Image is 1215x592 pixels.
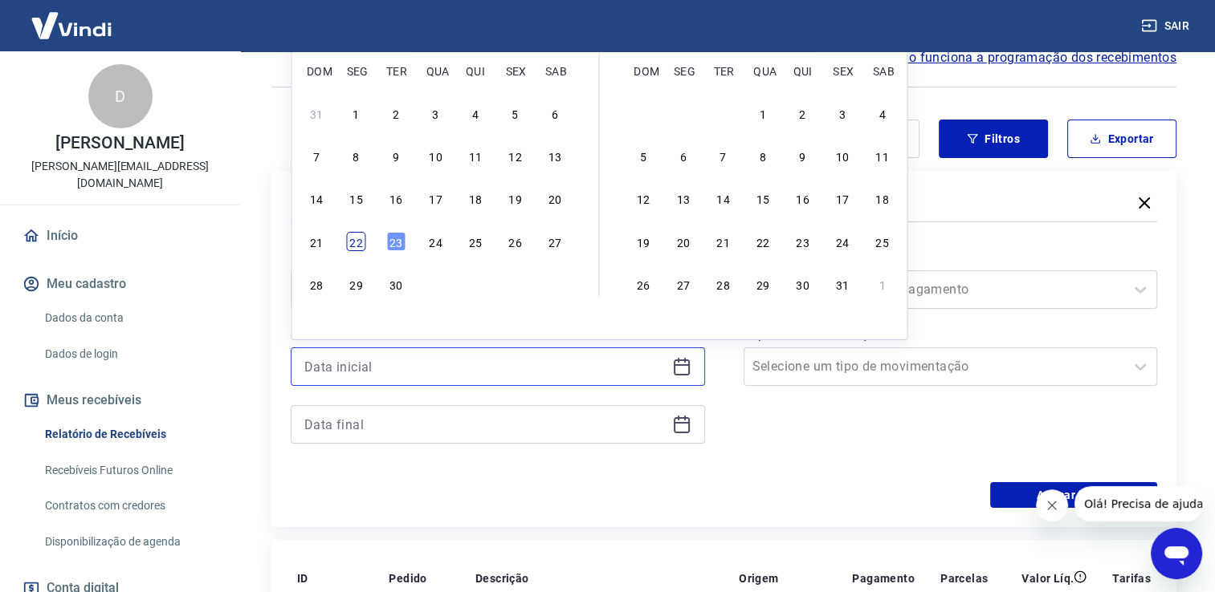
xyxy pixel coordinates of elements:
div: Choose segunda-feira, 29 de setembro de 2025 [347,274,366,294]
div: Choose sábado, 25 de outubro de 2025 [873,232,892,251]
p: ID [297,570,308,586]
div: Choose domingo, 14 de setembro de 2025 [307,189,326,208]
div: Choose terça-feira, 23 de setembro de 2025 [386,232,406,251]
div: Choose quarta-feira, 3 de setembro de 2025 [426,103,445,123]
div: Choose segunda-feira, 8 de setembro de 2025 [347,146,366,165]
div: Choose segunda-feira, 15 de setembro de 2025 [347,189,366,208]
p: [PERSON_NAME] [55,135,184,152]
div: dom [307,61,326,80]
button: Sair [1138,11,1196,41]
button: Exportar [1067,120,1176,158]
div: Choose sábado, 13 de setembro de 2025 [545,146,565,165]
div: Choose segunda-feira, 27 de outubro de 2025 [674,274,693,294]
div: Choose terça-feira, 14 de outubro de 2025 [713,189,732,208]
div: Choose sexta-feira, 3 de outubro de 2025 [833,103,852,123]
div: Choose sexta-feira, 3 de outubro de 2025 [505,274,524,294]
a: Contratos com credores [39,489,221,522]
div: Choose terça-feira, 7 de outubro de 2025 [713,146,732,165]
div: Choose quarta-feira, 1 de outubro de 2025 [753,103,773,123]
div: Choose sábado, 20 de setembro de 2025 [545,189,565,208]
div: Choose terça-feira, 2 de setembro de 2025 [386,103,406,123]
p: Descrição [475,570,529,586]
a: Saiba como funciona a programação dos recebimentos [845,48,1176,67]
p: Pagamento [852,570,915,586]
div: Choose quinta-feira, 4 de setembro de 2025 [466,103,485,123]
input: Data final [304,412,666,436]
div: Choose domingo, 28 de setembro de 2025 [634,103,653,123]
div: Choose domingo, 19 de outubro de 2025 [634,232,653,251]
div: Choose quarta-feira, 15 de outubro de 2025 [753,189,773,208]
div: Choose segunda-feira, 13 de outubro de 2025 [674,189,693,208]
div: Choose domingo, 21 de setembro de 2025 [307,232,326,251]
div: sex [833,61,852,80]
div: sab [545,61,565,80]
div: Choose domingo, 28 de setembro de 2025 [307,274,326,294]
div: Choose quarta-feira, 8 de outubro de 2025 [753,146,773,165]
div: Choose terça-feira, 28 de outubro de 2025 [713,274,732,294]
div: Choose segunda-feira, 29 de setembro de 2025 [674,103,693,123]
div: ter [386,61,406,80]
div: Choose sábado, 4 de outubro de 2025 [545,274,565,294]
p: Valor Líq. [1021,570,1074,586]
div: Choose terça-feira, 30 de setembro de 2025 [713,103,732,123]
div: Choose quarta-feira, 22 de outubro de 2025 [753,232,773,251]
div: dom [634,61,653,80]
button: Filtros [939,120,1048,158]
div: Choose terça-feira, 16 de setembro de 2025 [386,189,406,208]
div: Choose domingo, 5 de outubro de 2025 [634,146,653,165]
div: Choose domingo, 12 de outubro de 2025 [634,189,653,208]
iframe: Fechar mensagem [1036,489,1068,521]
div: Choose sexta-feira, 19 de setembro de 2025 [505,189,524,208]
div: Choose domingo, 26 de outubro de 2025 [634,274,653,294]
div: Choose terça-feira, 21 de outubro de 2025 [713,232,732,251]
img: Vindi [19,1,124,50]
div: Choose quinta-feira, 2 de outubro de 2025 [466,274,485,294]
div: Choose quarta-feira, 10 de setembro de 2025 [426,146,445,165]
p: Tarifas [1112,570,1151,586]
div: Choose terça-feira, 9 de setembro de 2025 [386,146,406,165]
a: Recebíveis Futuros Online [39,454,221,487]
label: Forma de Pagamento [747,248,1155,267]
div: seg [674,61,693,80]
div: Choose quinta-feira, 2 de outubro de 2025 [793,103,813,123]
div: Choose domingo, 31 de agosto de 2025 [307,103,326,123]
div: Choose quinta-feira, 18 de setembro de 2025 [466,189,485,208]
a: Dados da conta [39,302,221,335]
div: qua [753,61,773,80]
iframe: Mensagem da empresa [1074,486,1202,521]
div: D [88,64,153,128]
div: Choose sábado, 4 de outubro de 2025 [873,103,892,123]
div: Choose sábado, 1 de novembro de 2025 [873,274,892,294]
div: qui [793,61,813,80]
button: Meus recebíveis [19,383,221,418]
div: month 2025-10 [632,101,895,295]
label: Tipo de Movimentação [747,325,1155,344]
div: Choose quinta-feira, 11 de setembro de 2025 [466,146,485,165]
div: Choose domingo, 7 de setembro de 2025 [307,146,326,165]
div: Choose sábado, 11 de outubro de 2025 [873,146,892,165]
div: Choose quarta-feira, 1 de outubro de 2025 [426,274,445,294]
div: Choose quarta-feira, 24 de setembro de 2025 [426,232,445,251]
div: Choose quinta-feira, 30 de outubro de 2025 [793,274,813,294]
div: Choose sexta-feira, 12 de setembro de 2025 [505,146,524,165]
p: Pedido [389,570,426,586]
div: Choose sábado, 27 de setembro de 2025 [545,232,565,251]
div: month 2025-09 [304,101,566,295]
div: Choose quarta-feira, 29 de outubro de 2025 [753,274,773,294]
a: Início [19,218,221,253]
div: Choose segunda-feira, 22 de setembro de 2025 [347,232,366,251]
div: qui [466,61,485,80]
div: Choose sábado, 18 de outubro de 2025 [873,189,892,208]
div: Choose sexta-feira, 24 de outubro de 2025 [833,232,852,251]
div: Choose sexta-feira, 5 de setembro de 2025 [505,103,524,123]
span: Olá! Precisa de ajuda? [10,11,135,24]
div: Choose segunda-feira, 1 de setembro de 2025 [347,103,366,123]
div: Choose sexta-feira, 31 de outubro de 2025 [833,274,852,294]
a: Dados de login [39,338,221,371]
p: Origem [739,570,778,586]
a: Relatório de Recebíveis [39,418,221,451]
div: Choose quinta-feira, 16 de outubro de 2025 [793,189,813,208]
p: [PERSON_NAME][EMAIL_ADDRESS][DOMAIN_NAME] [13,158,227,192]
button: Aplicar filtros [990,482,1157,508]
input: Data inicial [304,355,666,379]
